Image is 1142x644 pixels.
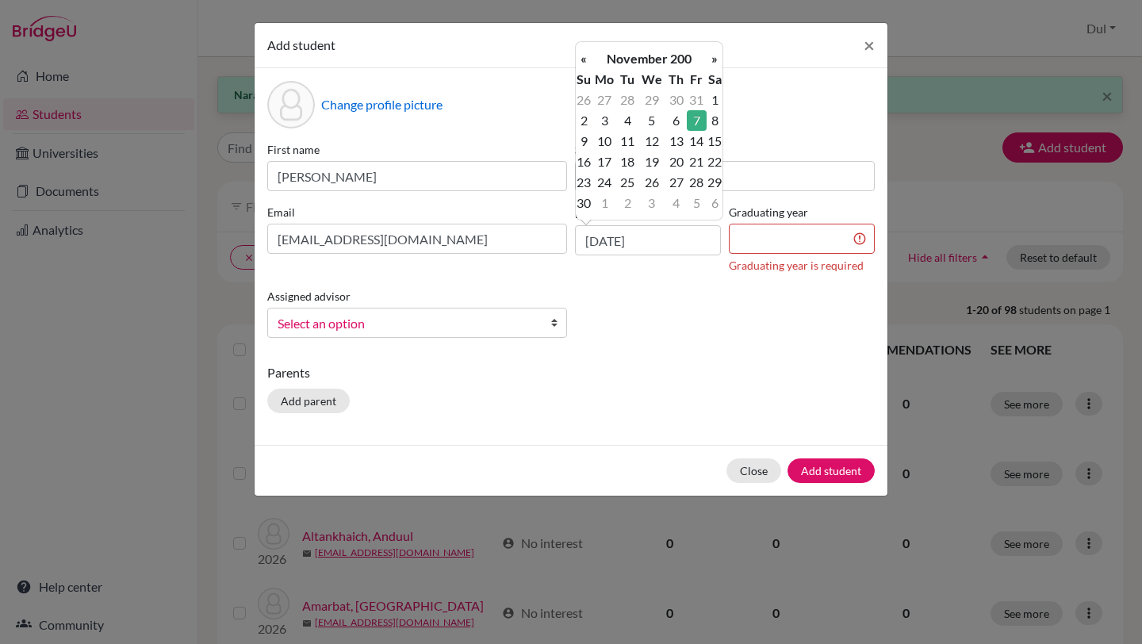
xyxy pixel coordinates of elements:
td: 15 [707,131,722,151]
td: 31 [687,90,707,110]
td: 18 [618,151,638,172]
label: Surname [575,141,875,158]
td: 23 [576,172,592,193]
td: 16 [576,151,592,172]
td: 25 [618,172,638,193]
td: 26 [576,90,592,110]
td: 22 [707,151,722,172]
th: We [638,69,665,90]
span: × [864,33,875,56]
td: 21 [687,151,707,172]
td: 7 [687,110,707,131]
label: First name [267,141,567,158]
th: Fr [687,69,707,90]
td: 6 [665,110,686,131]
td: 30 [576,193,592,213]
p: Parents [267,363,875,382]
td: 1 [707,90,722,110]
td: 14 [687,131,707,151]
td: 3 [638,193,665,213]
td: 1 [592,193,618,213]
th: « [576,48,592,69]
td: 5 [687,193,707,213]
span: Add student [267,37,335,52]
td: 13 [665,131,686,151]
td: 28 [618,90,638,110]
td: 29 [707,172,722,193]
td: 4 [665,193,686,213]
th: Tu [618,69,638,90]
th: Mo [592,69,618,90]
td: 12 [638,131,665,151]
td: 24 [592,172,618,193]
td: 30 [665,90,686,110]
td: 19 [638,151,665,172]
label: Email [267,204,567,220]
td: 28 [687,172,707,193]
td: 2 [576,110,592,131]
td: 11 [618,131,638,151]
td: 5 [638,110,665,131]
th: Sa [707,69,722,90]
td: 20 [665,151,686,172]
td: 27 [592,90,618,110]
td: 8 [707,110,722,131]
button: Add student [788,458,875,483]
div: Profile picture [267,81,315,128]
div: Graduating year is required [729,257,875,274]
th: » [707,48,722,69]
td: 4 [618,110,638,131]
td: 26 [638,172,665,193]
td: 27 [665,172,686,193]
button: Close [726,458,781,483]
td: 2 [618,193,638,213]
label: Graduating year [729,204,875,220]
button: Close [851,23,887,67]
input: dd/mm/yyyy [575,225,721,255]
th: Su [576,69,592,90]
span: Select an option [278,313,536,334]
td: 6 [707,193,722,213]
td: 10 [592,131,618,151]
td: 9 [576,131,592,151]
label: Assigned advisor [267,288,351,305]
td: 3 [592,110,618,131]
td: 29 [638,90,665,110]
th: Th [665,69,686,90]
th: November 200 [592,48,707,69]
button: Add parent [267,389,350,413]
td: 17 [592,151,618,172]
